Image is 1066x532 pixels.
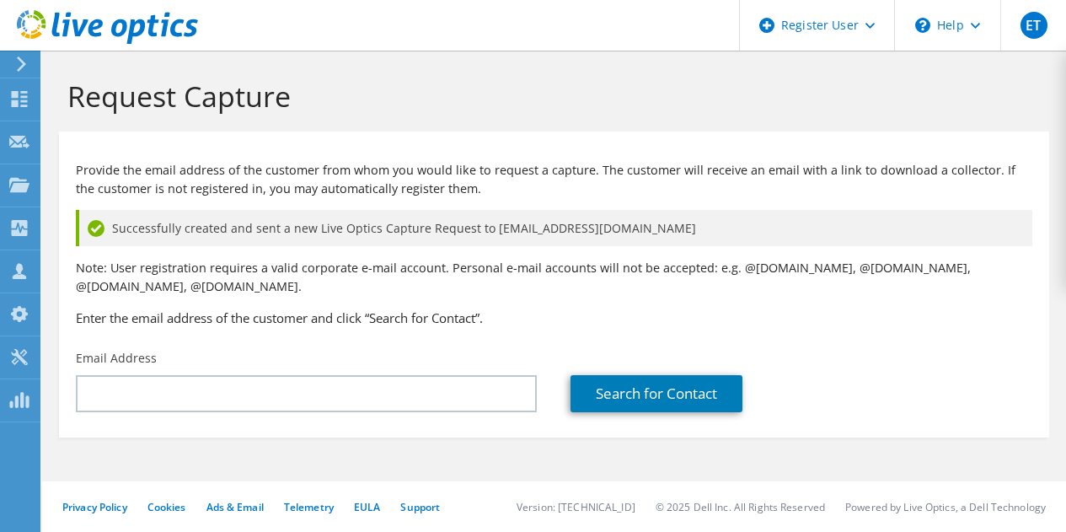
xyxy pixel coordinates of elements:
[284,500,334,514] a: Telemetry
[400,500,440,514] a: Support
[915,18,930,33] svg: \n
[112,219,696,238] span: Successfully created and sent a new Live Optics Capture Request to [EMAIL_ADDRESS][DOMAIN_NAME]
[354,500,380,514] a: EULA
[76,350,157,367] label: Email Address
[76,161,1032,198] p: Provide the email address of the customer from whom you would like to request a capture. The cust...
[570,375,742,412] a: Search for Contact
[517,500,635,514] li: Version: [TECHNICAL_ID]
[656,500,825,514] li: © 2025 Dell Inc. All Rights Reserved
[1020,12,1047,39] span: ET
[62,500,127,514] a: Privacy Policy
[147,500,186,514] a: Cookies
[845,500,1046,514] li: Powered by Live Optics, a Dell Technology
[206,500,264,514] a: Ads & Email
[67,78,1032,114] h1: Request Capture
[76,309,1032,327] h3: Enter the email address of the customer and click “Search for Contact”.
[76,259,1032,296] p: Note: User registration requires a valid corporate e-mail account. Personal e-mail accounts will ...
